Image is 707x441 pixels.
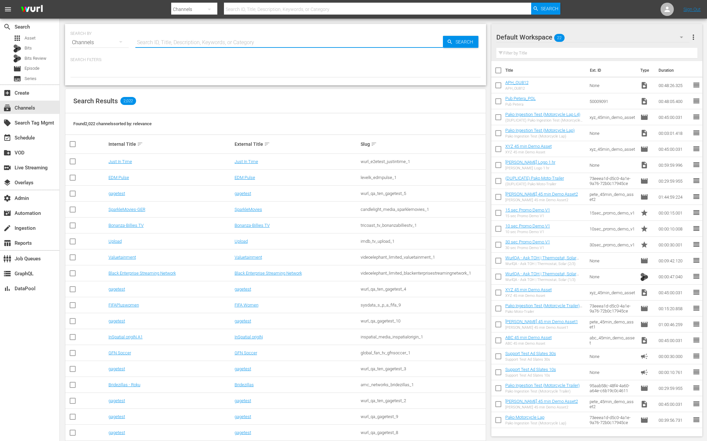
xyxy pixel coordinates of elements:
[587,157,638,173] td: None
[692,240,700,248] span: reorder
[13,54,21,62] div: Bits Review
[505,128,575,133] a: Pako Ingestion Test (Motorcycle Lap)
[3,194,11,202] span: Admin
[3,285,11,293] span: DataPool
[505,383,580,388] a: Pako Ingestion Test (Motorcycle Trailer)
[692,145,700,153] span: reorder
[361,239,485,244] div: imdb_tv_upload_1
[3,209,11,217] span: Automation
[587,221,638,237] td: 10sec_promo_demo_v1
[505,278,585,282] div: WurlQA - Ask TOH | Thermostat, Solar (1/3)
[108,159,132,164] a: Just In Time
[640,273,648,281] img: TV Bits
[108,318,125,323] a: gagetest
[505,214,550,218] div: 15 sec Promo Demo V1
[505,118,585,123] div: (DUPLICATE) Pako Ingestion Test (Motorcycle Lap L4)
[235,382,254,387] a: Bridezillas
[505,373,556,378] div: Support Test Ad Slates 10s
[505,271,579,281] a: WurlQA - Ask TOH | Thermostat, Solar (1/3)
[108,239,122,244] a: Upload
[505,80,529,85] a: APH_OU812
[235,303,258,308] a: FIFA Women
[108,175,129,180] a: EDM Pulse
[3,104,11,112] span: Channels
[25,45,32,51] span: Bits
[505,309,585,314] div: Pako Moto-Trailer
[689,33,697,41] span: more_vert
[689,29,697,45] button: more_vert
[531,3,560,15] button: Search
[505,223,550,228] a: 10 sec Promo Demo V1
[640,384,648,392] span: Episode
[505,325,578,330] div: [PERSON_NAME] 45 min Demo Asset1
[235,430,251,435] a: gagetest
[692,288,700,296] span: reorder
[587,285,638,301] td: xyz_45min_demo_asset
[505,246,550,250] div: 30 sec Promo Demo V1
[683,7,701,12] a: Sign Out
[505,389,580,394] div: Pako Ingestion Test (Motorcycle Trailer)
[692,400,700,408] span: reorder
[505,319,578,324] a: [PERSON_NAME] 45 min Demo Asset1
[235,175,255,180] a: EDM Pulse
[361,382,485,387] div: amc_networks_bridezillas_1
[656,396,692,412] td: 00:45:00.031
[656,364,692,380] td: 00:00:10.761
[361,191,485,196] div: wurl_qa_ten_gagetest_5
[640,257,648,265] span: Episode
[108,223,144,228] a: Bonanza-Billies TV
[235,140,359,148] div: External Title
[656,412,692,428] td: 00:39:56.731
[505,335,552,340] a: ABC 45 min Demo Asset
[235,318,251,323] a: gagetest
[692,161,700,169] span: reorder
[692,320,700,328] span: reorder
[235,223,270,228] a: Bonanza-Billies TV
[656,77,692,93] td: 00:48:26.325
[108,414,125,419] a: gagetest
[656,141,692,157] td: 00:45:00.031
[640,289,648,297] span: Video
[505,351,556,356] a: Support Test Ad Slates 30s
[656,93,692,109] td: 00:48:05.400
[443,36,478,48] button: Search
[692,97,700,105] span: reorder
[692,384,700,392] span: reorder
[587,77,638,93] td: None
[640,400,648,408] span: Video
[361,303,485,308] div: sysdata_s_p_a_fifa_9
[656,237,692,253] td: 00:00:30.001
[587,380,638,396] td: 95aab58c-48f4-4a60-a64e-c6b19c0c4611
[505,144,552,149] a: XYZ 45 min Demo Asset
[108,430,125,435] a: gagetest
[640,225,648,233] span: Promo
[505,367,556,372] a: Support Test Ad Slates 10s
[361,271,485,276] div: videoelephant_limited_blackenterprisestreamingnetwork_1
[361,255,485,260] div: videoelephant_limited_valuetainment_1
[505,421,566,425] div: Pako Ingestion Test (Motorcycle Lap)
[692,224,700,232] span: reorder
[692,209,700,217] span: reorder
[3,239,11,247] span: Reports
[361,430,485,435] div: wurl_qa_gagetest_8
[361,350,485,355] div: global_fan_tv_gfnsoccer_1
[73,121,152,126] span: Found 2,022 channels sorted by: relevance
[235,191,251,196] a: gagetest
[505,357,556,362] div: Support Test Ad Slates 30s
[656,173,692,189] td: 00:29:59.955
[505,160,555,165] a: [PERSON_NAME] Logo 1 hr
[25,65,39,72] span: Episode
[235,366,251,371] a: gagetest
[505,287,552,292] a: XYZ 45 min Demo Asset
[640,336,648,344] span: Video
[640,352,648,360] span: Ad
[505,192,578,197] a: [PERSON_NAME] 45 min Demo Asset2
[640,177,648,185] span: Episode
[640,320,648,328] span: Episode
[108,140,233,148] div: Internal Title
[3,89,11,97] span: Create
[108,334,143,339] a: InSpatial origIN A1
[453,36,478,48] span: Search
[70,33,129,52] div: Channels
[235,271,302,276] a: Black Enterprise Streaming Network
